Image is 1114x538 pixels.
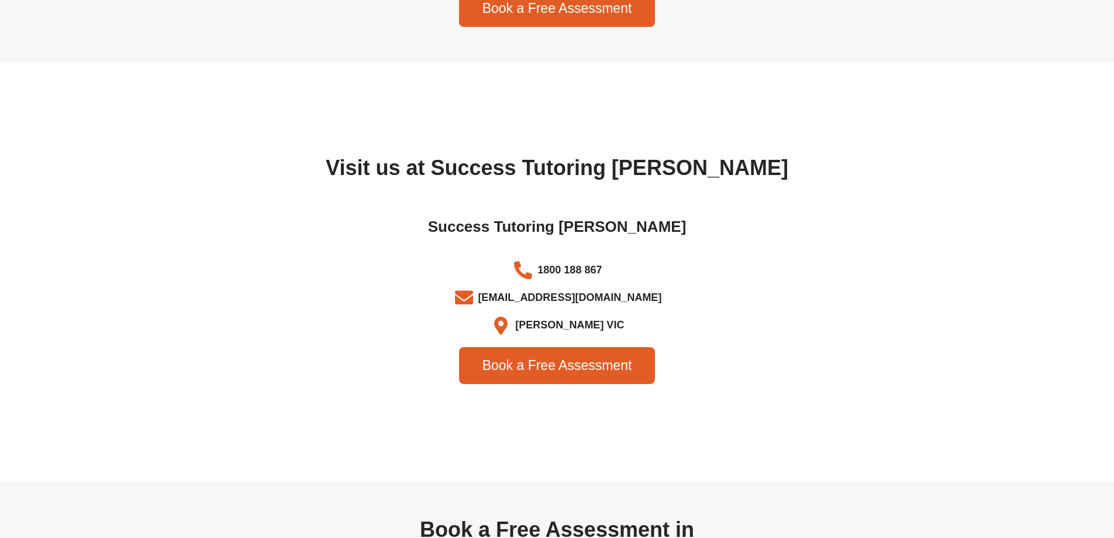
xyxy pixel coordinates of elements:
h2: Success Tutoring [PERSON_NAME] [236,217,879,237]
a: Book a Free Assessment [459,347,656,384]
span: Book a Free Assessment [482,359,632,372]
span: [PERSON_NAME] VIC [512,316,624,335]
span: Book a Free Assessment [482,2,632,15]
h2: Visit us at Success Tutoring [PERSON_NAME] [230,155,885,182]
span: 1800 188 867 [534,261,602,280]
span: [EMAIL_ADDRESS][DOMAIN_NAME] [475,288,661,307]
iframe: Chat Widget [919,406,1114,538]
